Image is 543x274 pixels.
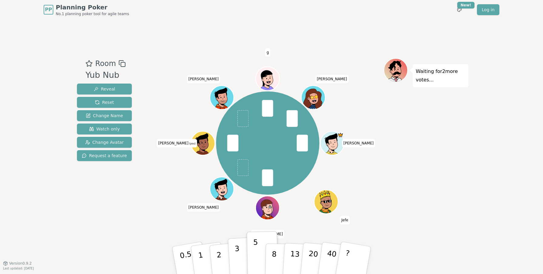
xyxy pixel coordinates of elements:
[253,238,258,271] p: 5
[85,58,93,69] button: Add as favourite
[82,153,127,159] span: Request a feature
[338,132,344,138] span: Jon is the host
[77,150,132,161] button: Request a feature
[192,132,214,154] button: Click to change your avatar
[477,4,499,15] a: Log in
[85,69,125,81] div: Yub Nub
[265,48,271,57] span: Click to change your name
[85,139,124,145] span: Change Avatar
[45,6,52,13] span: PP
[77,84,132,94] button: Reveal
[77,137,132,148] button: Change Avatar
[77,97,132,108] button: Reset
[157,139,197,147] span: Click to change your name
[3,267,34,270] span: Last updated: [DATE]
[77,124,132,134] button: Watch only
[86,113,123,119] span: Change Name
[56,12,129,16] span: No.1 planning poker tool for agile teams
[3,261,32,266] button: Version0.9.2
[95,58,116,69] span: Room
[95,99,114,105] span: Reset
[89,126,120,132] span: Watch only
[454,4,465,15] button: New!
[187,203,220,212] span: Click to change your name
[342,139,375,147] span: Click to change your name
[77,110,132,121] button: Change Name
[251,229,285,238] span: Click to change your name
[416,67,465,84] p: Waiting for 2 more votes...
[187,75,220,83] span: Click to change your name
[340,216,350,224] span: Click to change your name
[44,3,129,16] a: PPPlanning PokerNo.1 planning poker tool for agile teams
[94,86,115,92] span: Reveal
[188,142,196,145] span: (you)
[457,2,475,8] div: New!
[9,261,32,266] span: Version 0.9.2
[315,75,349,83] span: Click to change your name
[56,3,129,12] span: Planning Poker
